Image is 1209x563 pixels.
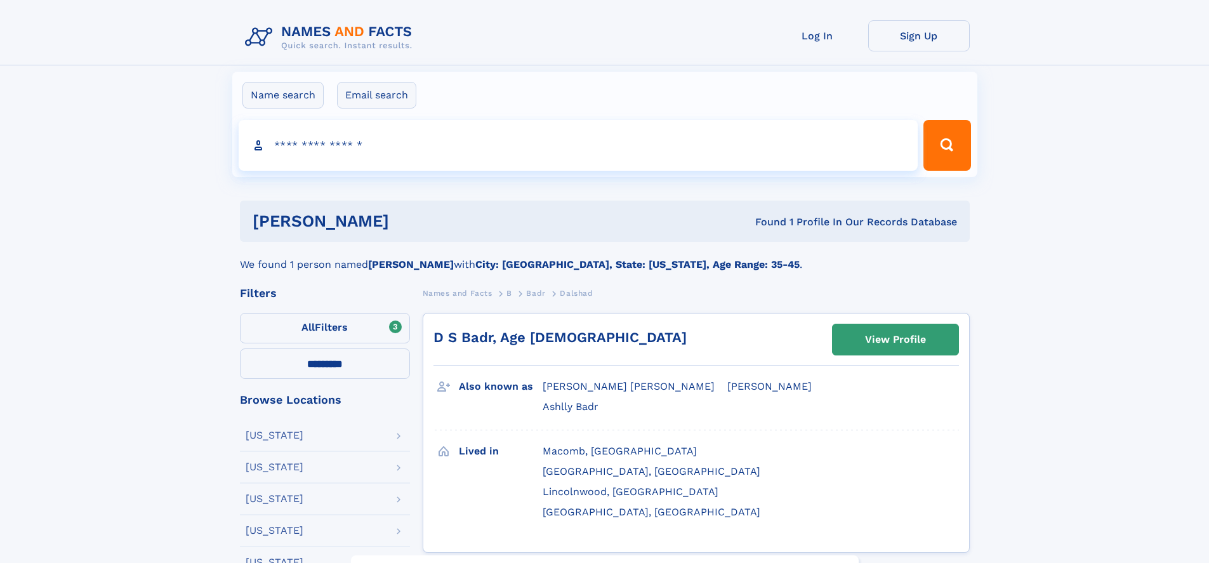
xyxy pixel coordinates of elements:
[337,82,416,109] label: Email search
[423,285,492,301] a: Names and Facts
[543,445,697,457] span: Macomb, [GEOGRAPHIC_DATA]
[543,465,760,477] span: [GEOGRAPHIC_DATA], [GEOGRAPHIC_DATA]
[475,258,800,270] b: City: [GEOGRAPHIC_DATA], State: [US_STATE], Age Range: 35-45
[526,289,545,298] span: Badr
[239,120,918,171] input: search input
[459,440,543,462] h3: Lived in
[246,462,303,472] div: [US_STATE]
[240,288,410,299] div: Filters
[240,20,423,55] img: Logo Names and Facts
[242,82,324,109] label: Name search
[368,258,454,270] b: [PERSON_NAME]
[923,120,970,171] button: Search Button
[526,285,545,301] a: Badr
[727,380,812,392] span: [PERSON_NAME]
[246,526,303,536] div: [US_STATE]
[433,329,687,345] a: D S Badr, Age [DEMOGRAPHIC_DATA]
[240,242,970,272] div: We found 1 person named with .
[833,324,958,355] a: View Profile
[253,213,572,229] h1: [PERSON_NAME]
[240,313,410,343] label: Filters
[459,376,543,397] h3: Also known as
[506,285,512,301] a: B
[246,430,303,440] div: [US_STATE]
[543,486,718,498] span: Lincolnwood, [GEOGRAPHIC_DATA]
[572,215,957,229] div: Found 1 Profile In Our Records Database
[865,325,926,354] div: View Profile
[767,20,868,51] a: Log In
[868,20,970,51] a: Sign Up
[543,506,760,518] span: [GEOGRAPHIC_DATA], [GEOGRAPHIC_DATA]
[506,289,512,298] span: B
[301,321,315,333] span: All
[246,494,303,504] div: [US_STATE]
[543,380,715,392] span: [PERSON_NAME] [PERSON_NAME]
[560,289,593,298] span: Dalshad
[240,394,410,406] div: Browse Locations
[543,401,598,413] span: Ashlly Badr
